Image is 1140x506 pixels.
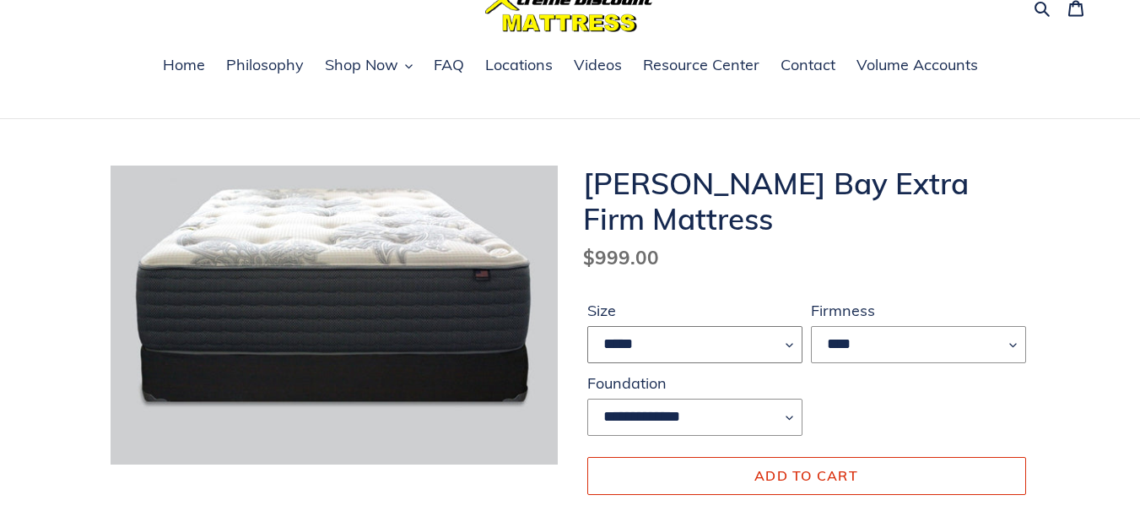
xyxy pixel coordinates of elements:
h1: [PERSON_NAME] Bay Extra Firm Mattress [583,166,1030,237]
span: Shop Now [325,55,398,75]
button: Add to cart [587,457,1026,494]
a: FAQ [425,53,473,79]
span: Volume Accounts [856,55,978,75]
button: Shop Now [316,53,421,79]
span: Resource Center [643,55,759,75]
a: Locations [477,53,561,79]
span: Add to cart [754,467,858,484]
a: Resource Center [635,53,768,79]
label: Size [587,299,802,322]
span: $999.00 [583,245,659,269]
span: Philosophy [226,55,304,75]
a: Contact [772,53,844,79]
span: Locations [485,55,553,75]
label: Foundation [587,372,802,394]
label: Firmness [811,299,1026,322]
span: FAQ [434,55,464,75]
a: Philosophy [218,53,312,79]
a: Volume Accounts [848,53,986,79]
span: Home [163,55,205,75]
a: Home [154,53,213,79]
a: Videos [565,53,630,79]
span: Contact [781,55,835,75]
span: Videos [574,55,622,75]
